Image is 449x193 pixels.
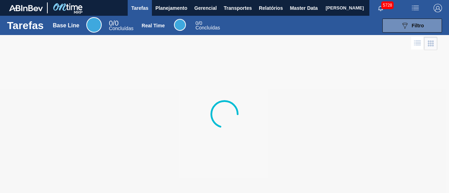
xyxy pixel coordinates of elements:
[155,4,187,12] span: Planejamento
[142,23,165,28] div: Real Time
[290,4,317,12] span: Master Data
[109,19,119,27] span: / 0
[259,4,283,12] span: Relatórios
[434,4,442,12] img: Logout
[412,23,424,28] span: Filtro
[174,19,186,31] div: Real Time
[224,4,252,12] span: Transportes
[109,19,113,27] span: 0
[369,3,392,13] button: Notificações
[382,19,442,33] button: Filtro
[195,21,220,30] div: Real Time
[195,20,198,26] span: 0
[7,21,44,29] h1: Tarefas
[53,22,80,29] div: Base Line
[131,4,148,12] span: Tarefas
[109,26,133,31] span: Concluídas
[9,5,43,11] img: TNhmsLtSVTkK8tSr43FrP2fwEKptu5GPRR3wAAAABJRU5ErkJggg==
[195,20,202,26] span: / 0
[194,4,217,12] span: Gerencial
[411,4,420,12] img: userActions
[86,17,102,33] div: Base Line
[195,25,220,30] span: Concluídas
[109,20,133,31] div: Base Line
[381,1,394,9] span: 5728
